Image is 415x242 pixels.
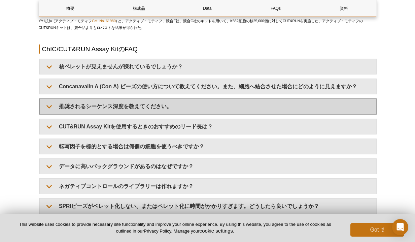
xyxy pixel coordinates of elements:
summary: データに高いバックグラウンドがあるのはなぜですか？ [40,159,376,174]
a: Cat. No. 61980 [92,19,116,23]
a: 構成品 [107,0,171,17]
summary: Concanavalin A (Con A) ビーズの使い方について教えてください。また、細胞へ結合させた場合にどのように見えますか？ [40,79,376,94]
p: This website uses cookies to provide necessary site functionality and improve your online experie... [11,221,339,234]
span: YY1抗体 (アクティブ・モティフ ) と、アクティブ・モティフ、競合E社、競合C社のキットを用いて、K562細胞の核25,000個に対してCUT&RUNを実施した。アクティブ・モティフのCUT... [39,12,363,30]
summary: ネガティブコントロールのライブラリーは作れますか？ [40,179,376,194]
a: Data [176,0,239,17]
summary: CUT&RUN Assay Kitを使用するときのおすすめのリード長は？ [40,119,376,134]
a: FAQs [244,0,307,17]
button: Got it! [350,223,404,237]
summary: 推奨されるシーケンス深度を教えてください。 [40,99,376,114]
button: cookie settings [200,228,233,234]
summary: SPRIビーズがペレット化しない、またはペレット化に時間がかかりすぎます。どうしたら良いでしょうか？ [40,199,376,214]
div: Open Intercom Messenger [392,219,408,235]
summary: 核ペレットが見えませんが採れているでしょうか？ [40,59,376,74]
a: 資料 [312,0,376,17]
a: 概要 [39,0,102,17]
a: Privacy Policy [144,229,171,234]
summary: 転写因子を標的とする場合は何個の細胞を使うべきですか？ [40,139,376,154]
h2: ChIC/CUT&RUN Assay KitのFAQ [39,44,377,54]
